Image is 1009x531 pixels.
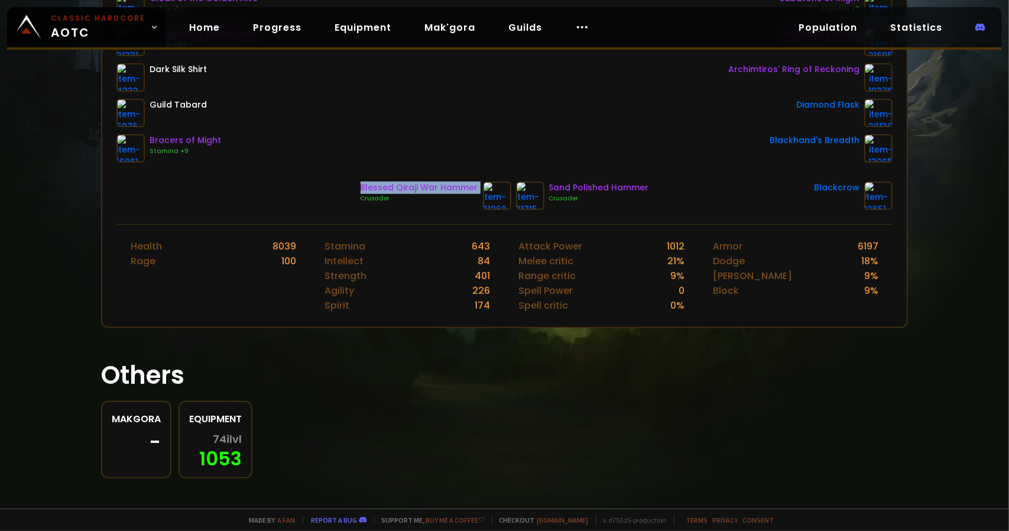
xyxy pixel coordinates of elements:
[244,15,311,40] a: Progress
[861,254,878,268] div: 18 %
[864,182,893,210] img: item-12651
[112,412,161,426] div: Makgora
[116,134,145,163] img: item-16861
[150,99,207,111] div: Guild Tabard
[667,254,684,268] div: 21 %
[864,283,878,298] div: 9 %
[519,283,573,298] div: Spell Power
[713,239,742,254] div: Armor
[686,516,708,524] a: Terms
[426,516,485,524] a: Buy me a coffee
[189,433,242,468] div: 1053
[51,13,145,24] small: Classic Hardcore
[189,412,242,426] div: Equipment
[7,7,166,47] a: Classic HardcoreAOTC
[519,239,583,254] div: Attack Power
[150,134,221,147] div: Bracers of Might
[519,298,569,313] div: Spell critic
[796,99,859,111] div: Diamond Flask
[312,516,358,524] a: Report a bug
[415,15,485,40] a: Mak'gora
[472,239,491,254] div: 643
[864,134,893,163] img: item-13965
[101,357,909,394] h1: Others
[596,516,667,524] span: v. d752d5 - production
[670,268,684,283] div: 9 %
[743,516,774,524] a: Consent
[858,239,878,254] div: 6197
[179,401,252,478] a: Equipment74ilvl1053
[483,182,511,210] img: item-21268
[864,268,878,283] div: 9 %
[713,254,745,268] div: Dodge
[519,268,576,283] div: Range critic
[150,5,258,14] div: Dodge +1%
[475,298,491,313] div: 174
[325,239,365,254] div: Stamina
[713,283,739,298] div: Block
[713,516,738,524] a: Privacy
[780,5,859,14] div: Stamina +7
[180,15,229,40] a: Home
[325,254,364,268] div: Intellect
[516,182,544,210] img: item-21715
[213,433,242,445] span: 74 ilvl
[473,283,491,298] div: 226
[325,268,366,283] div: Strength
[325,283,354,298] div: Agility
[361,182,478,194] div: Blessed Qiraji War Hammer
[131,239,162,254] div: Health
[478,254,491,268] div: 84
[150,63,207,76] div: Dark Silk Shirt
[864,99,893,127] img: item-20130
[492,516,589,524] span: Checkout
[549,182,649,194] div: Sand Polished Hammer
[116,99,145,127] img: item-5976
[549,194,649,203] div: Crusader
[770,134,859,147] div: Blackhand's Breadth
[713,268,792,283] div: [PERSON_NAME]
[101,401,171,478] a: Makgora-
[881,15,952,40] a: Statistics
[242,516,296,524] span: Made by
[150,147,221,156] div: Stamina +9
[519,254,574,268] div: Melee critic
[281,254,296,268] div: 100
[667,239,684,254] div: 1012
[374,516,485,524] span: Support me,
[499,15,551,40] a: Guilds
[728,63,859,76] div: Archimtiros' Ring of Reckoning
[361,194,478,203] div: Crusader
[51,13,145,41] span: AOTC
[278,516,296,524] a: a fan
[325,15,401,40] a: Equipment
[679,283,684,298] div: 0
[864,63,893,92] img: item-19376
[112,433,161,451] div: -
[670,298,684,313] div: 0 %
[537,516,589,524] a: [DOMAIN_NAME]
[272,239,296,254] div: 8039
[789,15,867,40] a: Population
[131,254,155,268] div: Rage
[475,268,491,283] div: 401
[325,298,349,313] div: Spirit
[814,182,859,194] div: Blackcrow
[116,63,145,92] img: item-4333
